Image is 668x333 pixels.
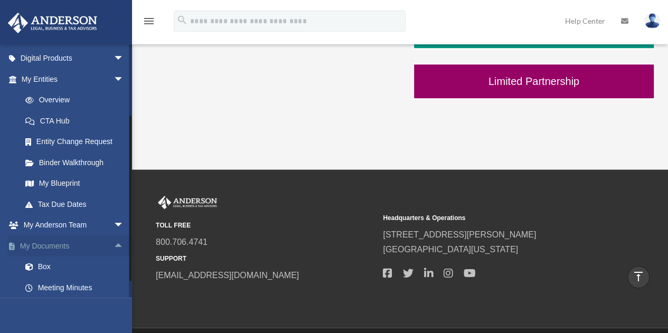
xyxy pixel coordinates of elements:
small: SUPPORT [156,253,375,264]
a: [STREET_ADDRESS][PERSON_NAME] [383,230,536,239]
i: vertical_align_top [632,270,645,283]
img: Anderson Advisors Platinum Portal [156,196,219,210]
a: menu [143,18,155,27]
a: Tax Due Dates [15,194,140,215]
a: Entity Change Request [15,131,140,153]
a: Meeting Minutes [15,277,140,298]
a: My Documentsarrow_drop_up [7,235,140,256]
img: User Pic [644,13,660,28]
a: My Anderson Teamarrow_drop_down [7,215,140,236]
a: [EMAIL_ADDRESS][DOMAIN_NAME] [156,271,299,280]
a: 800.706.4741 [156,237,208,246]
span: arrow_drop_down [114,69,135,90]
span: arrow_drop_down [114,48,135,70]
span: arrow_drop_down [114,215,135,236]
a: [GEOGRAPHIC_DATA][US_STATE] [383,245,518,254]
a: Overview [15,90,140,111]
a: vertical_align_top [627,266,650,288]
i: search [176,14,188,26]
img: Anderson Advisors Platinum Portal [5,13,100,33]
small: Headquarters & Operations [383,213,603,224]
a: Digital Productsarrow_drop_down [7,48,140,69]
a: Box [15,256,140,278]
a: Binder Walkthrough [15,152,135,173]
a: My Blueprint [15,173,140,194]
span: arrow_drop_up [114,235,135,257]
small: TOLL FREE [156,220,375,231]
a: CTA Hub [15,110,140,131]
i: menu [143,15,155,27]
a: Limited Partnership [413,63,655,99]
a: My Entitiesarrow_drop_down [7,69,140,90]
